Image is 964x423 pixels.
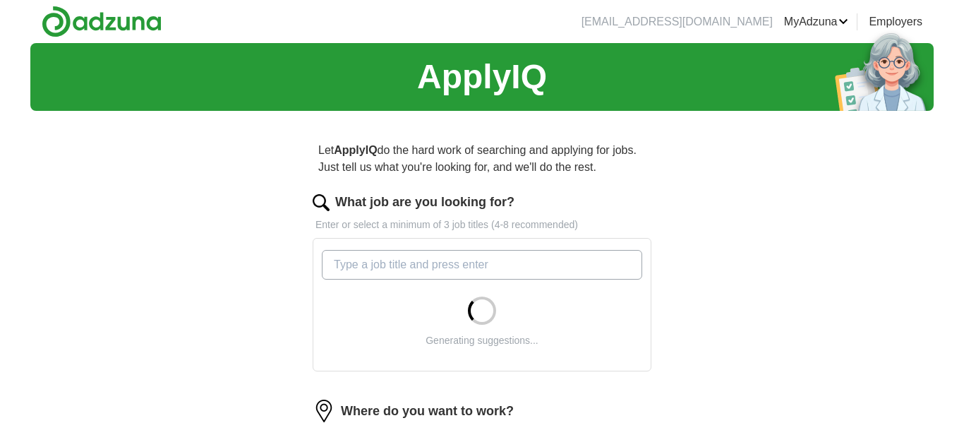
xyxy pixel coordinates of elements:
li: [EMAIL_ADDRESS][DOMAIN_NAME] [582,13,773,30]
strong: ApplyIQ [334,144,377,156]
label: What job are you looking for? [335,193,514,212]
p: Let do the hard work of searching and applying for jobs. Just tell us what you're looking for, an... [313,136,651,181]
h1: ApplyIQ [417,52,547,102]
p: Enter or select a minimum of 3 job titles (4-8 recommended) [313,218,651,232]
img: search.png [313,194,330,211]
img: Adzuna logo [42,6,162,37]
img: location.png [313,400,335,422]
div: Generating suggestions... [426,333,538,348]
input: Type a job title and press enter [322,250,642,280]
a: Employers [869,13,922,30]
a: MyAdzuna [784,13,849,30]
label: Where do you want to work? [341,402,514,421]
